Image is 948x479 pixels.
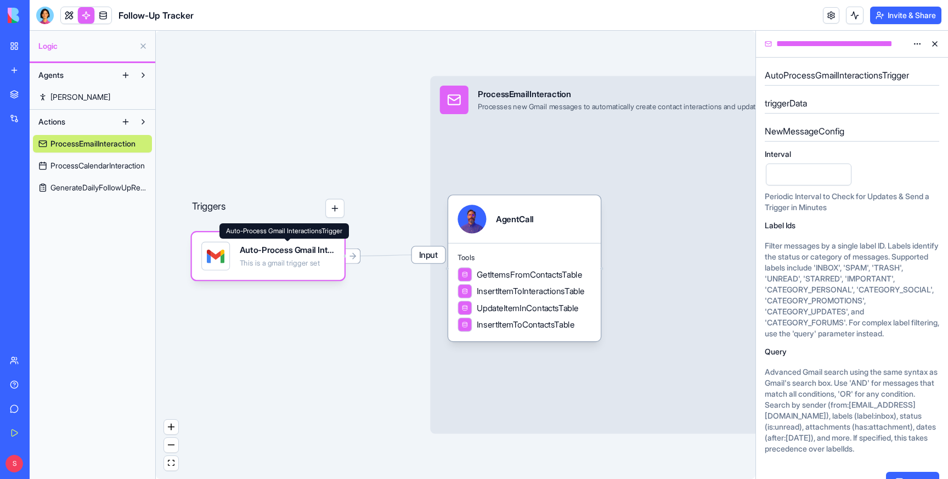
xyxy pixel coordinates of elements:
[192,232,345,280] div: Auto-Process Gmail InteractionsTriggerThis is a gmail trigger set
[119,9,194,22] span: Follow-Up Tracker
[765,97,939,110] h5: triggerData
[765,367,939,454] div: Advanced Gmail search using the same syntax as Gmail's search box. Use 'AND' for messages that ma...
[33,179,152,196] a: GenerateDailyFollowUpReport
[448,195,601,341] div: AgentCallToolsGetItemsFromContactsTableInsertItemToInteractionsTableUpdateItemInContactsTableInse...
[33,135,152,153] a: ProcessEmailInteraction
[478,88,828,100] div: ProcessEmailInteraction
[33,66,117,84] button: Agents
[240,244,335,256] div: Auto-Process Gmail InteractionsTrigger
[477,302,579,314] span: UpdateItemInContactsTable
[430,76,904,433] div: InputProcessEmailInteractionProcesses new Gmail messages to automatically create contact interact...
[765,150,791,158] span: Interval
[8,8,76,23] img: logo
[765,125,939,138] h5: NewMessageConfig
[765,240,939,339] div: Filter messages by a single label ID. Labels identify the status or category of messages. Support...
[477,268,582,280] span: GetItemsFromContactsTable
[870,7,941,24] button: Invite & Share
[765,222,795,229] span: Label Ids
[38,70,64,81] span: Agents
[5,455,23,472] span: S
[412,246,445,263] span: Input
[765,348,787,356] span: Query
[496,213,533,225] div: AgentCall
[765,69,939,82] h5: AutoProcessGmailInteractionsTrigger
[33,113,117,131] button: Actions
[50,92,110,103] span: [PERSON_NAME]
[347,255,428,256] g: Edge from 68cc4886a361eb58952c1774 to 68cc4855ffea2ca3d82345c6
[765,191,939,213] div: Periodic Interval to Check for Updates & Send a Trigger in Minutes
[33,157,152,174] a: ProcessCalendarInteraction
[478,102,828,111] div: Processes new Gmail messages to automatically create contact interactions and update follow-up sc...
[240,258,335,268] div: This is a gmail trigger set
[219,223,349,239] div: Auto-Process Gmail InteractionsTrigger
[164,438,178,453] button: zoom out
[164,420,178,435] button: zoom in
[458,253,591,262] span: Tools
[192,199,226,218] p: Triggers
[164,456,178,471] button: fit view
[477,319,574,331] span: InsertItemToContactsTable
[192,161,345,280] div: Triggers
[50,160,145,171] span: ProcessCalendarInteraction
[33,88,152,106] a: [PERSON_NAME]
[50,138,136,149] span: ProcessEmailInteraction
[38,41,134,52] span: Logic
[38,116,65,127] span: Actions
[50,182,146,193] span: GenerateDailyFollowUpReport
[477,285,585,297] span: InsertItemToInteractionsTable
